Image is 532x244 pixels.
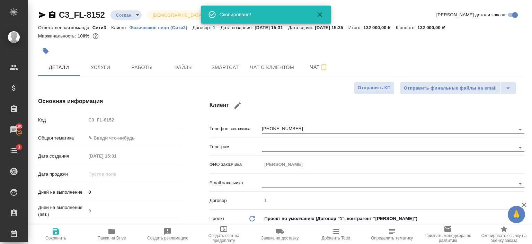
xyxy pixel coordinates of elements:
[220,11,306,18] div: Скопировано!
[417,25,450,30] p: 132 000,00 ₽
[38,117,86,124] p: Код
[210,215,225,222] p: Проект
[511,207,522,222] span: 🙏
[110,10,142,20] div: Создан
[62,224,71,233] button: Если добавить услуги и заполнить их объемом, то дата рассчитается автоматически
[209,63,242,72] span: Smartcat
[404,84,497,92] span: Отправить финальные файлы на email
[86,223,147,233] input: ✎ Введи что-нибудь
[86,151,147,161] input: Пустое поле
[86,206,181,216] input: Пустое поле
[250,63,294,72] span: Чат с клиентом
[38,43,53,59] button: Добавить тэг
[92,25,112,30] p: Сити3
[86,115,181,125] input: Пустое поле
[196,225,252,244] button: Создать счет на предоплату
[38,153,86,160] p: Дата создания
[262,195,524,205] input: Пустое поле
[111,25,129,30] p: Клиент:
[371,236,413,241] span: Определить тематику
[2,121,26,138] a: 100
[2,142,26,159] a: 3
[364,225,420,244] button: Определить тематику
[420,225,476,244] button: Призвать менеджера по развитию
[480,233,528,243] span: Скопировать ссылку на оценку заказа
[436,11,505,18] span: [PERSON_NAME] детали заказа
[38,11,46,19] button: Скопировать ссылку для ЯМессенджера
[508,206,525,223] button: 🙏
[86,187,181,197] input: ✎ Введи что-нибудь
[200,233,248,243] span: Создать счет на предоплату
[363,25,396,30] p: 132 000,00 ₽
[424,233,472,243] span: Призвать менеджера по развитию
[140,225,196,244] button: Создать рекламацию
[302,63,336,71] span: Чат
[262,159,524,169] input: Пустое поле
[210,97,524,114] h4: Клиент
[322,236,350,241] span: Добавить Todo
[515,143,525,152] button: Open
[147,236,188,241] span: Создать рекламацию
[38,204,86,218] p: Дней на выполнение (авт.)
[91,32,100,41] button: 0.00 RUB;
[45,236,66,241] span: Сохранить
[59,10,105,19] a: C3_FL-8152
[86,169,147,179] input: Пустое поле
[38,25,92,30] p: Ответственная команда:
[151,12,205,18] button: [DEMOGRAPHIC_DATA]
[354,82,394,94] button: Отправить КП
[261,236,299,241] span: Заявка на доставку
[358,84,391,92] span: Отправить КП
[88,135,173,142] div: ✎ Введи что-нибудь
[312,10,328,19] button: Закрыть
[28,225,84,244] button: Сохранить
[78,33,91,39] p: 100%
[98,236,126,241] span: Папка на Drive
[84,225,140,244] button: Папка на Drive
[130,25,193,30] p: Физическое лицо (Сити3)
[130,24,193,30] a: Физическое лицо (Сити3)
[396,25,418,30] p: К оплате:
[125,63,159,72] span: Работы
[252,225,308,244] button: Заявка на доставку
[38,97,182,106] h4: Основная информация
[167,63,200,72] span: Файлы
[42,63,76,72] span: Детали
[515,179,525,188] button: Open
[210,143,262,150] p: Телеграм
[38,33,78,39] p: Маржинальность:
[288,25,315,30] p: Дата сдачи:
[38,135,86,142] p: Общая тематика
[11,123,27,130] span: 100
[147,10,213,20] div: Создан
[38,189,86,196] p: Дней на выполнение
[476,225,532,244] button: Скопировать ссылку на оценку заказа
[114,12,133,18] button: Создан
[193,25,213,30] p: Договор:
[400,82,516,94] div: split button
[515,125,525,134] button: Open
[210,179,262,186] p: Email заказчика
[400,82,500,94] button: Отправить финальные файлы на email
[221,25,255,30] p: Дата создания:
[48,11,56,19] button: Скопировать ссылку
[315,25,348,30] p: [DATE] 15:35
[38,171,86,178] p: Дата продажи
[213,24,220,30] a: 1
[210,197,262,204] p: Договор
[308,225,364,244] button: Добавить Todo
[14,144,24,151] span: 3
[255,25,288,30] p: [DATE] 15:31
[210,161,262,168] p: ФИО заказчика
[320,63,328,71] svg: Подписаться
[262,213,524,225] div: Проект по умолчанию (Договор "1", контрагент "[PERSON_NAME]")
[84,63,117,72] span: Услуги
[210,125,262,132] p: Телефон заказчика
[348,25,363,30] p: Итого:
[86,132,181,144] div: ✎ Введи что-нибудь
[213,25,220,30] p: 1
